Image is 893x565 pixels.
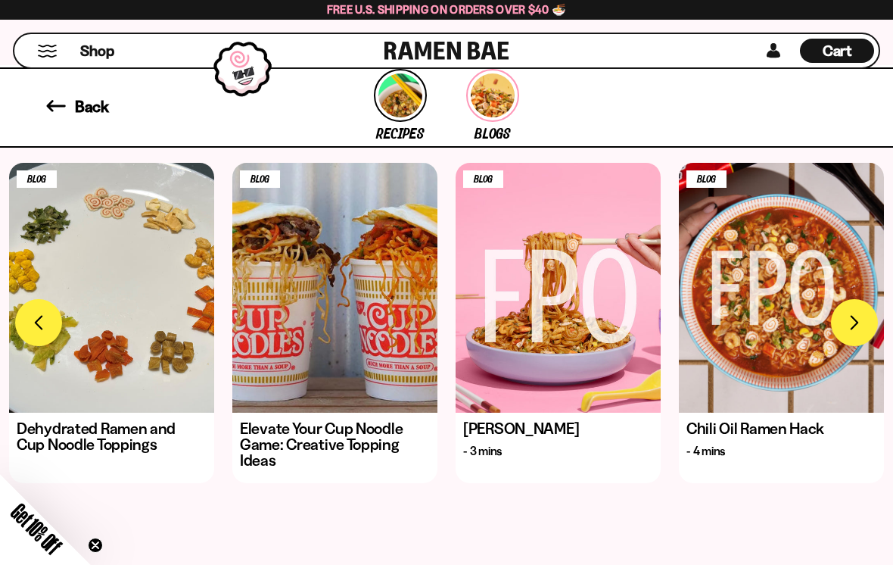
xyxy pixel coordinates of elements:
span: Chili Oil Ramen Hack [686,420,824,436]
span: [PERSON_NAME] [463,420,579,436]
span: - 4 mins [686,442,725,460]
span: Shop [80,41,114,61]
a: link to Blogs [466,69,519,142]
span: Blog [17,170,57,189]
span: Recipes [376,127,425,142]
span: Free U.S. Shipping on Orders over $40 🍜 [327,2,567,17]
a: Kujirai Ramen [456,163,661,483]
span: Dehydrated Ramen and Cup Noodle Toppings [17,420,207,452]
span: Blog [686,170,727,189]
a: back to News [46,98,109,114]
span: Cart [823,42,852,60]
span: Blog [240,170,280,189]
button: Close teaser [88,538,103,553]
span: Blogs [475,127,511,142]
span: Get 10% Off [7,499,66,558]
span: Blog [463,170,503,189]
a: link to Recipes [374,69,427,142]
a: Elevate Your Cup Noodle Game: Creative Topping Ideas [232,163,437,483]
a: Chili Oil Ramen Hack [679,163,884,483]
a: Dehydrated Ramen and Cup Noodle Toppings [9,163,214,483]
button: Mobile Menu Trigger [37,45,58,58]
a: Shop [80,39,114,63]
span: Elevate Your Cup Noodle Game: Creative Topping Ideas [240,420,430,468]
button: Previous [15,299,62,346]
button: Next [831,299,878,346]
span: - 3 mins [463,442,502,460]
a: Cart [800,34,874,67]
